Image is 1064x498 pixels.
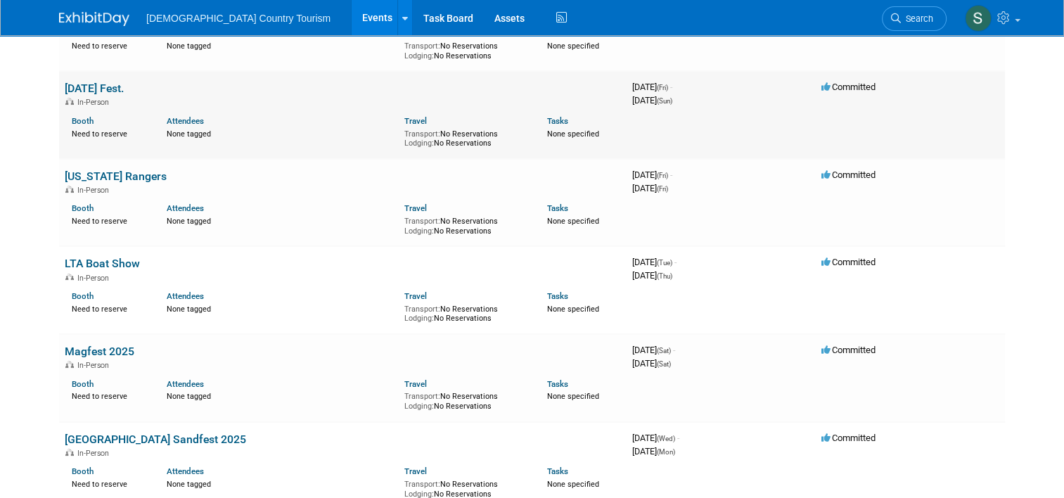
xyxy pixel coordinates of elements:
a: Attendees [167,379,204,389]
img: In-Person Event [65,98,74,105]
span: Search [901,13,933,24]
span: Transport: [404,480,440,489]
span: In-Person [77,274,113,283]
span: (Wed) [657,435,675,442]
span: - [670,170,672,180]
span: - [674,257,677,267]
span: (Fri) [657,172,668,179]
a: Tasks [547,116,568,126]
span: [DATE] [632,95,672,106]
span: In-Person [77,361,113,370]
span: [DATE] [632,358,671,369]
span: [DATE] [632,82,672,92]
span: Committed [821,257,876,267]
img: ExhibitDay [59,12,129,26]
span: (Thu) [657,272,672,280]
span: [DATE] [632,170,672,180]
span: In-Person [77,186,113,195]
div: None tagged [167,477,394,490]
span: (Sun) [657,97,672,105]
span: - [670,82,672,92]
div: No Reservations No Reservations [404,302,526,324]
a: LTA Boat Show [65,257,140,270]
img: In-Person Event [65,274,74,281]
a: [GEOGRAPHIC_DATA] Sandfest 2025 [65,433,246,446]
span: None specified [547,217,599,226]
a: Search [882,6,947,31]
span: (Fri) [657,84,668,91]
span: Committed [821,345,876,355]
a: Tasks [547,466,568,476]
span: (Mon) [657,448,675,456]
span: Committed [821,82,876,92]
span: Lodging: [404,226,434,236]
div: None tagged [167,389,394,402]
img: Steve Vannier [965,5,992,32]
a: Travel [404,203,427,213]
span: (Sat) [657,347,671,355]
div: None tagged [167,214,394,226]
span: [DEMOGRAPHIC_DATA] Country Tourism [146,13,331,24]
span: [DATE] [632,270,672,281]
a: Attendees [167,116,204,126]
a: Travel [404,116,427,126]
span: (Sat) [657,360,671,368]
a: Travel [404,466,427,476]
span: [DATE] [632,257,677,267]
span: [DATE] [632,183,668,193]
a: Travel [404,379,427,389]
a: Tasks [547,379,568,389]
div: No Reservations No Reservations [404,39,526,60]
span: Transport: [404,41,440,51]
a: Booth [72,116,94,126]
span: Committed [821,433,876,443]
a: Booth [72,203,94,213]
span: In-Person [77,98,113,107]
a: Booth [72,466,94,476]
div: Need to reserve [72,302,146,314]
div: Need to reserve [72,214,146,226]
a: [US_STATE] Rangers [65,170,167,183]
div: None tagged [167,127,394,139]
span: Transport: [404,129,440,139]
span: [DATE] [632,345,675,355]
span: - [677,433,679,443]
span: - [673,345,675,355]
span: None specified [547,480,599,489]
a: Tasks [547,291,568,301]
span: None specified [547,129,599,139]
span: (Tue) [657,259,672,267]
a: [DATE] Fest. [65,82,124,95]
span: [DATE] [632,446,675,456]
span: (Fri) [657,185,668,193]
span: In-Person [77,449,113,458]
span: Lodging: [404,402,434,411]
span: Lodging: [404,139,434,148]
a: Tasks [547,203,568,213]
a: Booth [72,291,94,301]
img: In-Person Event [65,186,74,193]
div: Need to reserve [72,39,146,51]
div: None tagged [167,302,394,314]
img: In-Person Event [65,449,74,456]
div: Need to reserve [72,127,146,139]
span: Lodging: [404,314,434,323]
a: Attendees [167,466,204,476]
span: Transport: [404,217,440,226]
span: [DATE] [632,433,679,443]
a: Travel [404,291,427,301]
div: Need to reserve [72,389,146,402]
div: No Reservations No Reservations [404,389,526,411]
div: Need to reserve [72,477,146,490]
span: Committed [821,170,876,180]
a: Booth [72,379,94,389]
span: None specified [547,392,599,401]
span: Transport: [404,392,440,401]
div: No Reservations No Reservations [404,127,526,148]
span: Transport: [404,305,440,314]
a: Magfest 2025 [65,345,134,358]
img: In-Person Event [65,361,74,368]
div: No Reservations No Reservations [404,214,526,236]
a: Attendees [167,291,204,301]
div: None tagged [167,39,394,51]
